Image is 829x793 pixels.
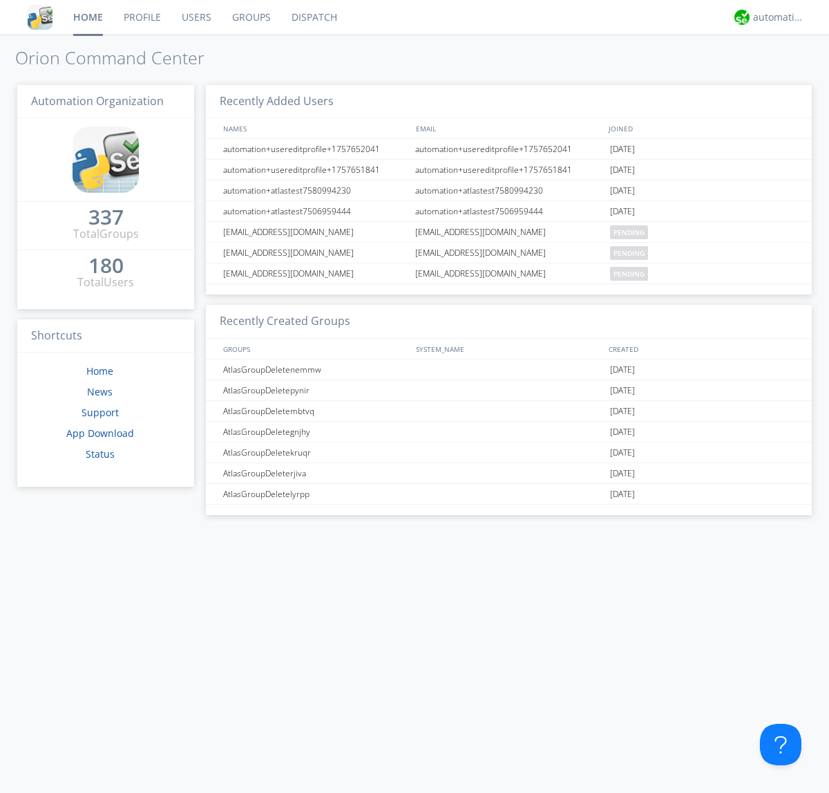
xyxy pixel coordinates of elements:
[86,447,115,460] a: Status
[412,243,607,263] div: [EMAIL_ADDRESS][DOMAIN_NAME]
[86,364,113,377] a: Home
[605,339,799,359] div: CREATED
[220,263,411,283] div: [EMAIL_ADDRESS][DOMAIN_NAME]
[88,210,124,224] div: 337
[610,160,635,180] span: [DATE]
[220,201,411,221] div: automation+atlastest7506959444
[610,246,648,260] span: pending
[610,422,635,442] span: [DATE]
[220,380,411,400] div: AtlasGroupDeletepynir
[66,427,134,440] a: App Download
[87,385,113,398] a: News
[220,339,409,359] div: GROUPS
[412,118,605,138] div: EMAIL
[220,139,411,159] div: automation+usereditprofile+1757652041
[206,401,812,422] a: AtlasGroupDeletembtvq[DATE]
[753,10,805,24] div: automation+atlas
[31,93,164,109] span: Automation Organization
[206,222,812,243] a: [EMAIL_ADDRESS][DOMAIN_NAME][EMAIL_ADDRESS][DOMAIN_NAME]pending
[206,243,812,263] a: [EMAIL_ADDRESS][DOMAIN_NAME][EMAIL_ADDRESS][DOMAIN_NAME]pending
[206,139,812,160] a: automation+usereditprofile+1757652041automation+usereditprofile+1757652041[DATE]
[73,127,139,193] img: cddb5a64eb264b2086981ab96f4c1ba7
[220,360,411,380] div: AtlasGroupDeletenemmw
[610,180,635,201] span: [DATE]
[206,160,812,180] a: automation+usereditprofile+1757651841automation+usereditprofile+1757651841[DATE]
[610,380,635,401] span: [DATE]
[610,484,635,505] span: [DATE]
[220,463,411,483] div: AtlasGroupDeleterjiva
[220,118,409,138] div: NAMES
[82,406,119,419] a: Support
[206,180,812,201] a: automation+atlastest7580994230automation+atlastest7580994230[DATE]
[610,463,635,484] span: [DATE]
[88,259,124,272] div: 180
[760,724,801,765] iframe: Toggle Customer Support
[610,401,635,422] span: [DATE]
[220,180,411,200] div: automation+atlastest7580994230
[220,422,411,442] div: AtlasGroupDeletegnjhy
[77,274,134,290] div: Total Users
[88,210,124,226] a: 337
[610,360,635,380] span: [DATE]
[734,10,750,25] img: d2d01cd9b4174d08988066c6d424eccd
[220,442,411,463] div: AtlasGroupDeletekruqr
[412,180,607,200] div: automation+atlastest7580994230
[412,222,607,242] div: [EMAIL_ADDRESS][DOMAIN_NAME]
[412,139,607,159] div: automation+usereditprofile+1757652041
[206,360,812,380] a: AtlasGroupDeletenemmw[DATE]
[220,160,411,180] div: automation+usereditprofile+1757651841
[220,222,411,242] div: [EMAIL_ADDRESS][DOMAIN_NAME]
[206,305,812,339] h3: Recently Created Groups
[412,160,607,180] div: automation+usereditprofile+1757651841
[610,267,648,281] span: pending
[88,259,124,274] a: 180
[220,401,411,421] div: AtlasGroupDeletembtvq
[206,484,812,505] a: AtlasGroupDeletelyrpp[DATE]
[412,263,607,283] div: [EMAIL_ADDRESS][DOMAIN_NAME]
[220,243,411,263] div: [EMAIL_ADDRESS][DOMAIN_NAME]
[220,484,411,504] div: AtlasGroupDeletelyrpp
[17,319,194,353] h3: Shortcuts
[610,442,635,463] span: [DATE]
[206,463,812,484] a: AtlasGroupDeleterjiva[DATE]
[206,263,812,284] a: [EMAIL_ADDRESS][DOMAIN_NAME][EMAIL_ADDRESS][DOMAIN_NAME]pending
[206,380,812,401] a: AtlasGroupDeletepynir[DATE]
[206,442,812,463] a: AtlasGroupDeletekruqr[DATE]
[610,201,635,222] span: [DATE]
[605,118,799,138] div: JOINED
[206,85,812,119] h3: Recently Added Users
[610,139,635,160] span: [DATE]
[206,201,812,222] a: automation+atlastest7506959444automation+atlastest7506959444[DATE]
[28,5,53,30] img: cddb5a64eb264b2086981ab96f4c1ba7
[412,201,607,221] div: automation+atlastest7506959444
[610,225,648,239] span: pending
[206,422,812,442] a: AtlasGroupDeletegnjhy[DATE]
[412,339,605,359] div: SYSTEM_NAME
[73,226,139,242] div: Total Groups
